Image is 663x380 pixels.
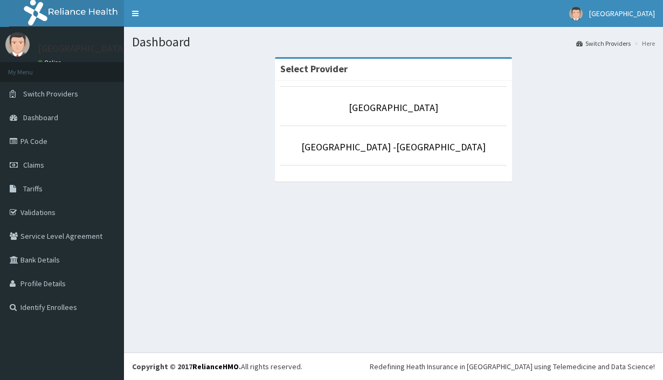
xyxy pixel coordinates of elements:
p: [GEOGRAPHIC_DATA] [38,44,127,53]
span: Dashboard [23,113,58,122]
a: Switch Providers [576,39,631,48]
footer: All rights reserved. [124,353,663,380]
a: [GEOGRAPHIC_DATA] [349,101,438,114]
img: User Image [569,7,583,20]
a: RelianceHMO [192,362,239,371]
h1: Dashboard [132,35,655,49]
span: [GEOGRAPHIC_DATA] [589,9,655,18]
strong: Select Provider [280,63,348,75]
li: Here [632,39,655,48]
span: Claims [23,160,44,170]
span: Switch Providers [23,89,78,99]
a: Online [38,59,64,66]
a: [GEOGRAPHIC_DATA] -[GEOGRAPHIC_DATA] [301,141,486,153]
img: User Image [5,32,30,57]
strong: Copyright © 2017 . [132,362,241,371]
div: Redefining Heath Insurance in [GEOGRAPHIC_DATA] using Telemedicine and Data Science! [370,361,655,372]
span: Tariffs [23,184,43,194]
